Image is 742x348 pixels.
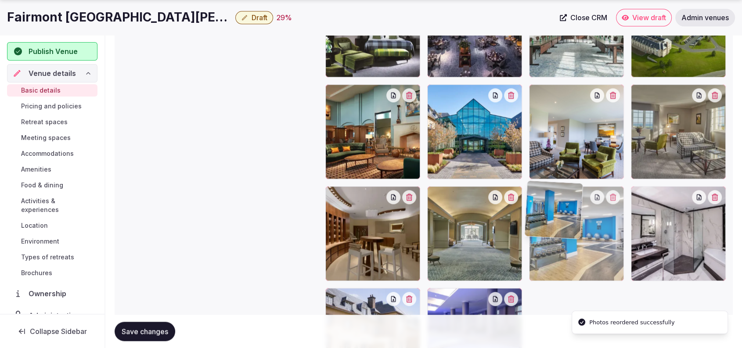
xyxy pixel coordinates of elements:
a: Pricing and policies [7,100,97,112]
span: Admin venues [681,13,729,22]
a: Ownership [7,284,97,303]
a: Close CRM [555,9,612,26]
button: 29% [277,12,292,23]
div: RV-Fairmont St Andrews-lobby 2.jpg [325,84,420,179]
div: 29 % [277,12,292,23]
a: Retreat spaces [7,116,97,128]
h1: Fairmont [GEOGRAPHIC_DATA][PERSON_NAME] [7,9,232,26]
span: Environment [21,237,59,246]
a: Admin venues [675,9,735,26]
span: Types of retreats [21,253,74,262]
span: Administration [29,310,83,321]
button: Publish Venue [7,42,97,61]
span: Draft [252,13,267,22]
div: RV-Fairmont St Andrews-lobby.jpg [427,186,522,281]
a: Brochures [7,267,97,279]
span: Venue details [29,68,76,79]
span: Collapse Sidebar [30,327,87,336]
a: Meeting spaces [7,132,97,144]
div: RV-Fairmont St Andrews-living area 2.jpg [529,84,624,179]
span: Amenities [21,165,51,174]
a: Basic details [7,84,97,97]
span: Food & dining [21,181,63,190]
div: RV-Fairmont St Andrews-living area.jpg [631,84,726,179]
span: Accommodations [21,149,74,158]
a: Location [7,219,97,232]
a: Food & dining [7,179,97,191]
span: Publish Venue [29,46,78,57]
a: Administration [7,306,97,325]
div: RV-Fairmont St Andrews-accommodation-bathroom.jpg [631,186,726,281]
button: Draft [235,11,273,24]
a: Accommodations [7,147,97,160]
span: Meeting spaces [21,133,71,142]
a: Activities & experiences [7,195,97,216]
span: Ownership [29,288,70,299]
a: Types of retreats [7,251,97,263]
span: Pricing and policies [21,102,82,111]
button: Save changes [115,322,175,341]
span: Location [21,221,48,230]
span: Basic details [21,86,61,95]
span: Brochures [21,269,52,277]
div: RV-Fairmont St Andrews-exterior.jpg [427,84,522,179]
a: Amenities [7,163,97,176]
div: RV-Fairmont St Andrews-amenities.jpg [325,186,420,281]
button: Collapse Sidebar [7,322,97,341]
span: View draft [632,13,666,22]
a: View draft [616,9,672,26]
img: RV-Fairmont St Andrews-gym.jpg [525,181,583,239]
a: Environment [7,235,97,248]
span: Save changes [122,327,168,336]
span: Close CRM [570,13,607,22]
span: Retreat spaces [21,118,68,126]
div: Photos reordered successfully [589,318,674,327]
span: Activities & experiences [21,197,94,214]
